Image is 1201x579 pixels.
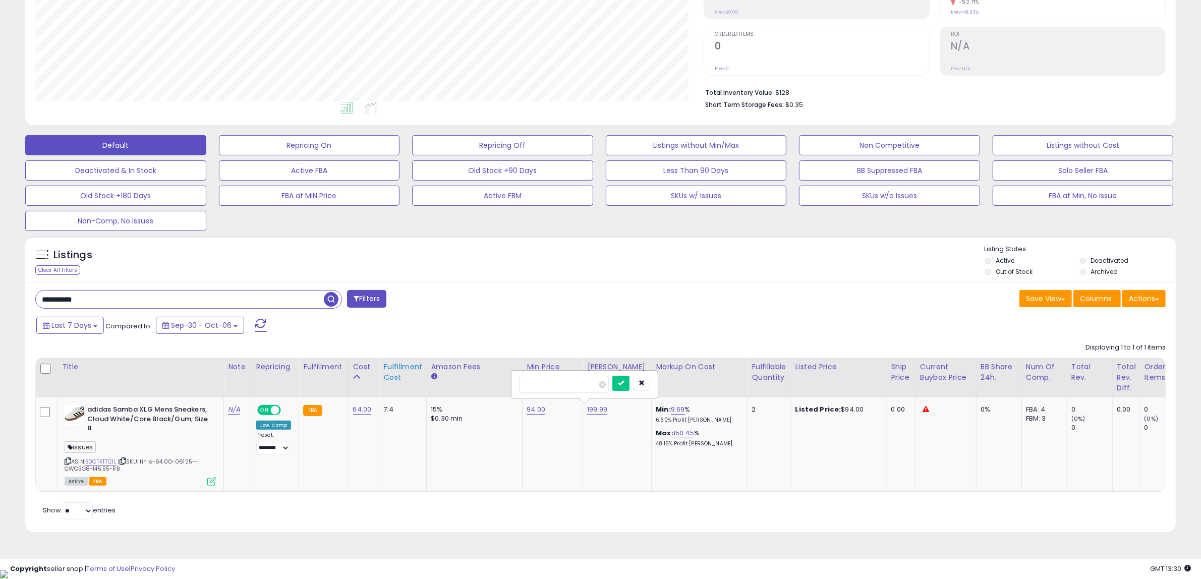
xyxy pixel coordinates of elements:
[156,317,244,334] button: Sep-30 - Oct-06
[993,135,1174,155] button: Listings without Cost
[656,429,739,447] div: %
[1026,414,1059,423] div: FBM: 3
[752,362,786,383] div: Fulfillable Quantity
[53,248,92,262] h5: Listings
[993,186,1174,206] button: FBA at Min, No Issue
[993,160,1174,181] button: Solo Seller FBA
[587,362,647,372] div: [PERSON_NAME]
[981,362,1017,383] div: BB Share 24h.
[656,417,739,424] p: 6.60% Profit [PERSON_NAME]
[891,362,911,383] div: Ship Price
[1150,564,1191,573] span: 2025-10-14 13:30 GMT
[431,405,514,414] div: 15%
[256,362,295,372] div: Repricing
[1073,290,1121,307] button: Columns
[985,245,1176,254] p: Listing States:
[65,405,85,425] img: 41MwAks1eoL._SL40_.jpg
[656,428,673,438] b: Max:
[891,405,908,414] div: 0.00
[303,405,322,416] small: FBA
[715,32,929,37] span: Ordered Items
[527,404,545,415] a: 94.00
[228,362,248,372] div: Note
[795,405,879,414] div: $94.00
[799,135,980,155] button: Non Competitive
[606,135,787,155] button: Listings without Min/Max
[1091,267,1118,276] label: Archived
[36,317,104,334] button: Last 7 Days
[795,404,841,414] b: Listed Price:
[105,321,152,331] span: Compared to:
[131,564,175,573] a: Privacy Policy
[705,88,774,97] b: Total Inventory Value:
[65,441,96,453] span: issues
[1019,290,1072,307] button: Save View
[51,320,91,330] span: Last 7 Days
[996,256,1014,265] label: Active
[705,86,1158,98] li: $128
[673,428,694,438] a: 150.45
[89,477,106,486] span: FBA
[752,405,783,414] div: 2
[1145,423,1185,432] div: 0
[65,457,198,473] span: | SKU: finis-64.00-06125--CWCBG8-145.55-RB
[303,362,344,372] div: Fulfillment
[412,135,593,155] button: Repricing Off
[1026,362,1063,383] div: Num of Comp.
[671,404,685,415] a: 9.69
[715,40,929,54] h2: 0
[219,186,400,206] button: FBA at MIN Price
[715,9,738,15] small: Prev: $0.00
[258,406,271,415] span: ON
[1091,256,1129,265] label: Deactivated
[25,186,206,206] button: Old Stock +180 Days
[383,362,422,383] div: Fulfillment Cost
[996,267,1033,276] label: Out of Stock
[951,40,1165,54] h2: N/A
[256,421,291,430] div: Low. Comp
[431,414,514,423] div: $0.30 min
[951,32,1165,37] span: ROI
[412,160,593,181] button: Old Stock +90 Days
[652,358,748,397] th: The percentage added to the cost of goods (COGS) that forms the calculator for Min & Max prices.
[347,290,386,308] button: Filters
[171,320,232,330] span: Sep-30 - Oct-06
[412,186,593,206] button: Active FBM
[795,362,883,372] div: Listed Price
[35,265,80,275] div: Clear All Filters
[85,457,117,466] a: B0CTKT7C1L
[656,362,743,372] div: Markup on Cost
[705,100,784,109] b: Short Term Storage Fees:
[656,405,739,424] div: %
[951,9,979,15] small: Prev: 49.33%
[606,160,787,181] button: Less Than 90 Days
[1145,405,1185,414] div: 0
[606,186,787,206] button: SKUs w/ Issues
[87,405,210,436] b: adidas Samba XLG Mens Sneakers, Cloud White/Core Black/Gum, Size 8
[1071,423,1112,432] div: 0
[228,404,240,415] a: N/A
[1122,290,1166,307] button: Actions
[656,404,671,414] b: Min:
[431,362,518,372] div: Amazon Fees
[219,135,400,155] button: Repricing On
[1117,405,1132,414] div: 0.00
[785,100,803,109] span: $0.35
[981,405,1014,414] div: 0%
[799,186,980,206] button: SKUs w/o Issues
[431,372,437,381] small: Amazon Fees.
[279,406,296,415] span: OFF
[10,564,175,574] div: seller snap | |
[1080,294,1112,304] span: Columns
[1117,362,1136,393] div: Total Rev. Diff.
[383,405,419,414] div: 7.4
[65,477,88,486] span: All listings currently available for purchase on Amazon
[920,362,972,383] div: Current Buybox Price
[62,362,219,372] div: Title
[25,160,206,181] button: Deactivated & In Stock
[25,135,206,155] button: Default
[25,211,206,231] button: Non-Comp, No Issues
[527,362,579,372] div: Min Price
[86,564,129,573] a: Terms of Use
[1145,415,1159,423] small: (0%)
